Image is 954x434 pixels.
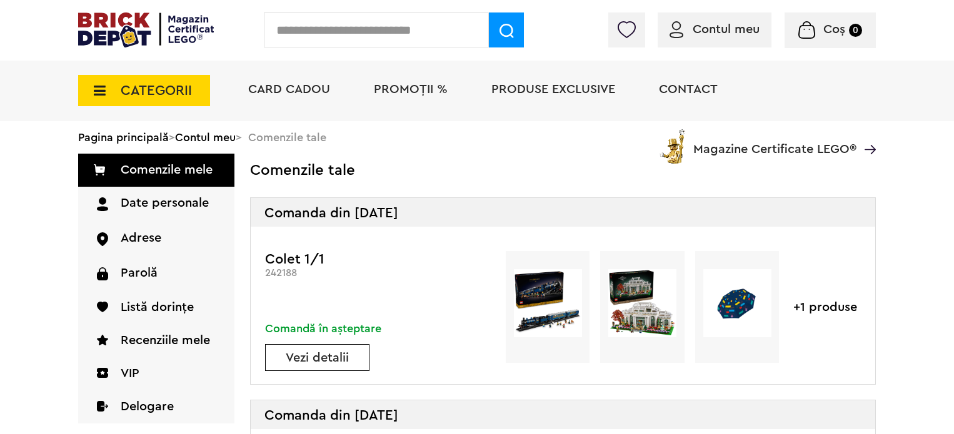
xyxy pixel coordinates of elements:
a: Vezi detalii [266,352,369,364]
span: CATEGORII [121,84,192,97]
a: Date personale [78,187,234,222]
a: VIP [78,357,234,390]
a: Recenziile mele [78,324,234,357]
a: Contul meu [670,23,760,36]
span: Contul meu [693,23,760,36]
a: Comenzile mele [78,154,234,187]
a: Listă dorințe [78,291,234,324]
div: Comanda din [DATE] [251,198,875,227]
a: Delogare [78,390,234,423]
div: Comandă în așteptare [265,320,381,337]
small: 0 [849,24,862,37]
a: Contact [659,83,718,96]
span: Coș [823,23,845,36]
h2: Comenzile tale [250,162,876,179]
div: Comanda din [DATE] [251,400,875,429]
h3: Colet 1/1 [265,251,487,267]
span: Magazine Certificate LEGO® [693,127,856,155]
a: Parolă [78,257,234,291]
div: 242188 [265,267,487,279]
a: Magazine Certificate LEGO® [856,127,876,139]
div: +1 produse [790,251,860,363]
a: PROMOȚII % [374,83,448,96]
a: Produse exclusive [491,83,615,96]
a: Card Cadou [248,83,330,96]
a: Adrese [78,222,234,256]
